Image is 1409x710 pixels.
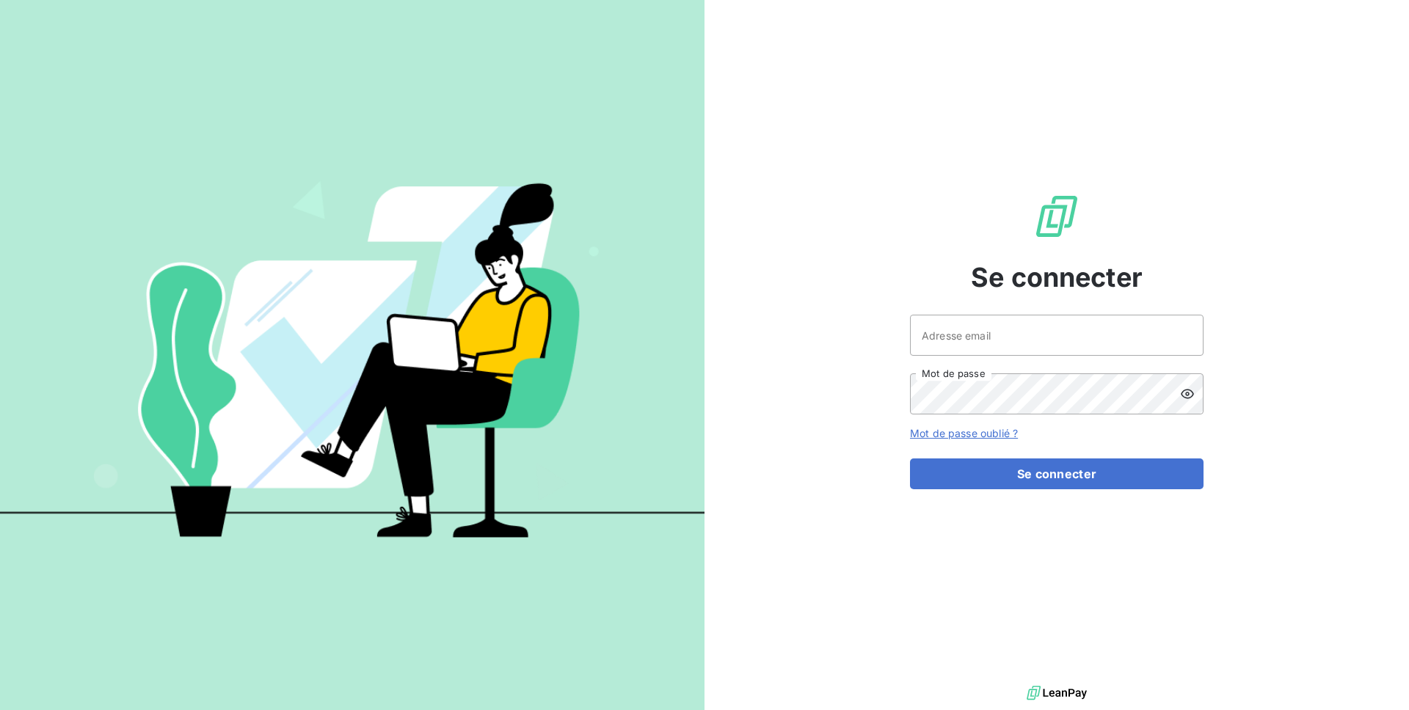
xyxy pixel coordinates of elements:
a: Mot de passe oublié ? [910,427,1018,439]
img: logo [1027,682,1087,704]
input: placeholder [910,315,1204,356]
button: Se connecter [910,458,1204,489]
span: Se connecter [971,257,1143,297]
img: Logo LeanPay [1033,193,1080,240]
